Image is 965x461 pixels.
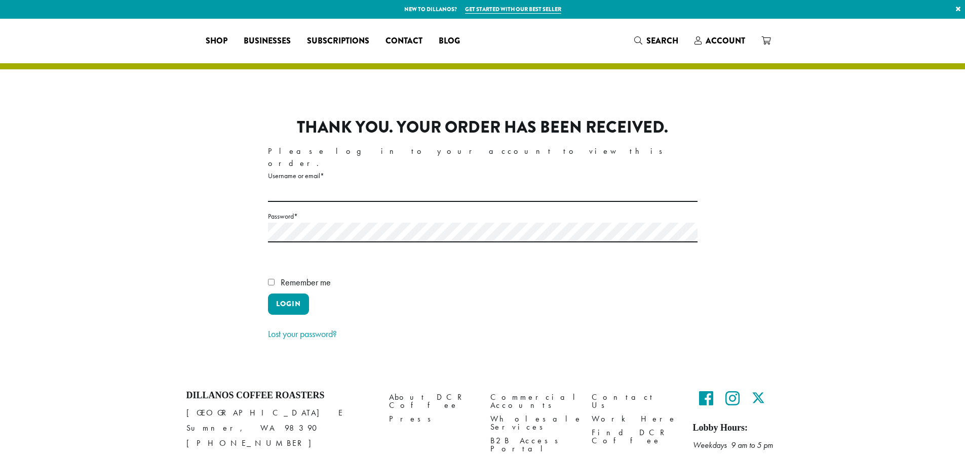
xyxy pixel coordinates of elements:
[281,276,331,288] span: Remember me
[706,35,745,47] span: Account
[389,390,475,412] a: About DCR Coffee
[268,294,309,315] button: Login
[465,5,561,14] a: Get started with our best seller
[693,423,779,434] h5: Lobby Hours:
[490,434,576,456] a: B2B Access Portal
[268,145,698,170] div: Please log in to your account to view this order.
[186,405,374,451] p: [GEOGRAPHIC_DATA] E Sumner, WA 98390 [PHONE_NUMBER]
[268,328,337,340] a: Lost your password?
[646,35,678,47] span: Search
[389,412,475,426] a: Press
[693,440,773,450] em: Weekdays 9 am to 5 pm
[626,32,686,49] a: Search
[592,390,678,412] a: Contact Us
[307,35,369,48] span: Subscriptions
[206,35,227,48] span: Shop
[244,35,291,48] span: Businesses
[490,412,576,434] a: Wholesale Services
[592,412,678,426] a: Work Here
[268,170,698,182] label: Username or email
[490,390,576,412] a: Commercial Accounts
[186,390,374,401] h4: Dillanos Coffee Roasters
[439,35,460,48] span: Blog
[297,118,668,137] p: Thank you. Your order has been received.
[268,210,698,223] label: Password
[198,33,236,49] a: Shop
[385,35,422,48] span: Contact
[592,426,678,448] a: Find DCR Coffee
[268,279,275,285] input: Remember me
